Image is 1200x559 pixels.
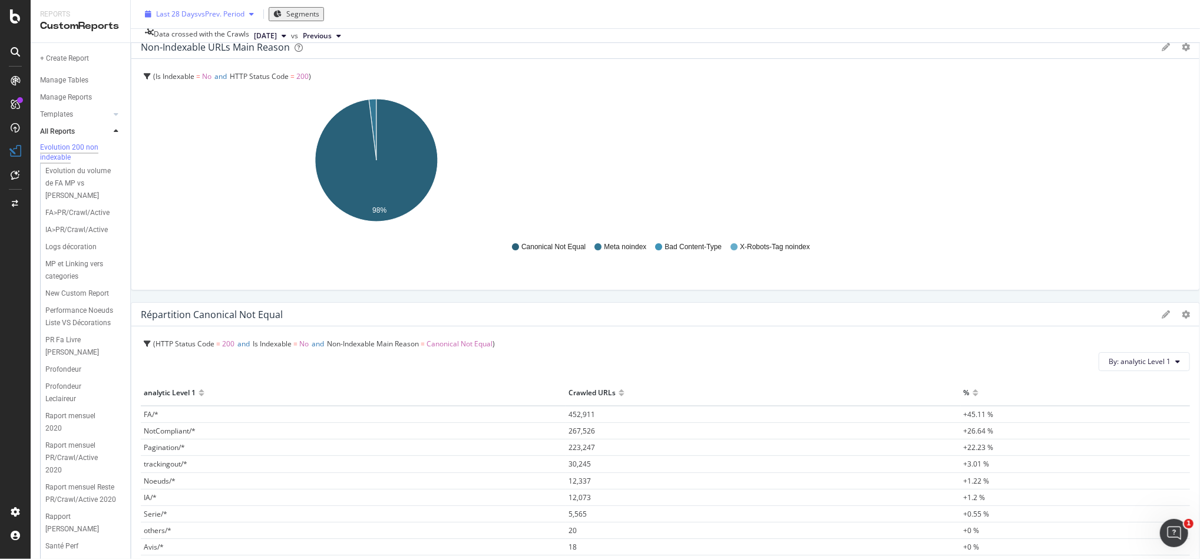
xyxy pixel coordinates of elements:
[427,339,492,349] span: Canonical Not Equal
[964,509,990,519] span: +0.55 %
[40,143,122,163] a: Evolution 200 non indexable
[40,91,92,104] div: Manage Reports
[568,492,591,502] span: 12,073
[964,492,986,502] span: +1.2 %
[604,242,646,252] span: Meta noindex
[40,91,122,104] a: Manage Reports
[45,207,122,219] a: FA>PR/Crawl/Active
[45,241,122,253] a: Logs décoration
[45,511,112,535] div: Rapport hebdo noeud
[141,94,611,231] svg: A chart.
[286,9,319,19] span: Segments
[291,31,298,41] span: vs
[298,29,346,43] button: Previous
[372,206,386,214] text: 98%
[1109,356,1171,366] span: By: analytic Level 1
[740,242,810,252] span: X-Robots-Tag noindex
[40,19,121,33] div: CustomReports
[45,410,111,435] div: Raport mensuel 2020
[156,339,214,349] span: HTTP Status Code
[45,381,111,405] div: Profondeur Leclaireur
[45,334,113,359] div: PR Fa Livre Stocké
[665,242,722,252] span: Bad Content-Type
[312,339,324,349] span: and
[290,71,295,81] span: =
[568,476,591,486] span: 12,337
[45,381,122,405] a: Profondeur Leclaireur
[40,125,75,138] div: All Reports
[45,207,110,219] div: FA>PR/Crawl/Active
[568,509,587,519] span: 5,565
[144,459,187,469] span: trackingout/*
[45,481,122,506] a: Raport mensuel Reste PR/Crawl/Active 2020
[216,339,220,349] span: =
[214,71,227,81] span: and
[568,542,577,552] span: 18
[45,540,78,553] div: Santé Perf
[568,459,591,469] span: 30,245
[568,525,577,535] span: 20
[156,71,194,81] span: Is Indexable
[40,9,121,19] div: Reports
[45,224,108,236] div: IA>PR/Crawl/Active
[144,509,167,519] span: Serie/*
[196,71,200,81] span: =
[141,309,283,320] div: Répartition Canonical not equal
[45,363,122,376] a: Profondeur
[45,334,122,359] a: PR Fa Livre [PERSON_NAME]
[230,71,289,81] span: HTTP Status Code
[45,363,81,376] div: Profondeur
[144,383,196,402] div: analytic Level 1
[40,108,110,121] a: Templates
[303,31,332,41] span: Previous
[45,258,113,283] div: MP et Linking vers categories
[141,41,290,53] div: Non-Indexable URLs Main Reason
[45,410,122,435] a: Raport mensuel 2020
[1160,519,1188,547] iframe: Intercom live chat
[156,9,198,19] span: Last 28 Days
[45,287,109,300] div: New Custom Report
[45,224,122,236] a: IA>PR/Crawl/Active
[45,481,116,506] div: Raport mensuel Reste PR/Crawl/Active 2020
[144,476,176,486] span: Noeuds/*
[40,74,88,87] div: Manage Tables
[269,7,324,21] button: Segments
[1182,310,1190,319] div: gear
[140,5,259,24] button: Last 28 DaysvsPrev. Period
[40,143,113,163] div: Evolution 200 non indexable
[568,383,616,402] div: Crawled URLs
[293,339,297,349] span: =
[45,511,122,535] a: Rapport [PERSON_NAME]
[568,426,595,436] span: 267,526
[1099,352,1190,371] button: By: analytic Level 1
[964,459,990,469] span: +3.01 %
[253,339,292,349] span: Is Indexable
[964,525,980,535] span: +0 %
[45,287,122,300] a: New Custom Report
[45,305,116,329] div: Performance Noeuds Liste VS Décorations
[45,258,122,283] a: MP et Linking vers categories
[40,108,73,121] div: Templates
[45,165,122,202] a: Evolution du volume de FA MP vs [PERSON_NAME]
[237,339,250,349] span: and
[40,52,89,65] div: + Create Report
[222,339,234,349] span: 200
[45,241,97,253] div: Logs décoration
[144,542,164,552] span: Avis/*
[198,9,244,19] span: vs Prev. Period
[568,409,595,419] span: 452,911
[45,165,117,202] div: Evolution du volume de FA MP vs Stocké
[45,305,122,329] a: Performance Noeuds Liste VS Décorations
[299,339,309,349] span: No
[45,439,122,477] a: Raport mensuel PR/Crawl/Active 2020
[40,52,122,65] a: + Create Report
[45,439,115,477] div: Raport mensuel PR/Crawl/Active 2020
[154,29,249,43] div: Data crossed with the Crawls
[296,71,309,81] span: 200
[1184,519,1194,528] span: 1
[964,426,994,436] span: +26.64 %
[327,339,419,349] span: Non-Indexable Main Reason
[202,71,211,81] span: No
[1182,43,1190,51] div: gear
